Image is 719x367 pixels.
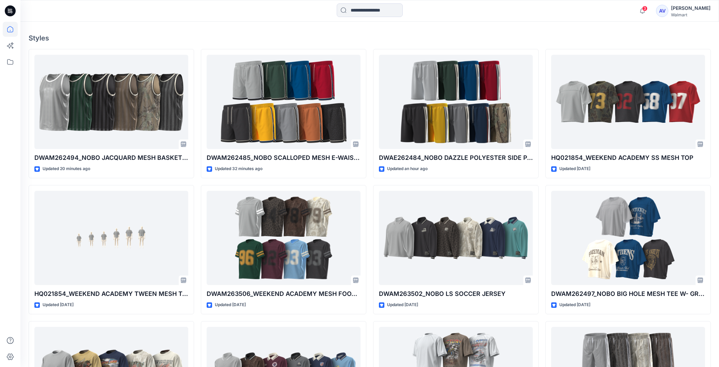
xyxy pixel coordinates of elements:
p: Updated an hour ago [387,165,428,172]
p: DWAE262484_NOBO DAZZLE POLYESTER SIDE PANEL E-WAIST BASKETBALL SHORT [379,153,533,163]
a: DWAM263506_WEEKEND ACADEMY MESH FOOTBALL JERSEY [207,191,361,285]
p: DWAM262497_NOBO BIG HOLE MESH TEE W- GRAPHIC [551,289,705,299]
p: Updated [DATE] [215,301,246,308]
p: DWAM262494_NOBO JACQUARD MESH BASKETBALL TANK W- RIB [34,153,188,163]
p: Updated [DATE] [43,301,74,308]
a: DWAM263502_NOBO LS SOCCER JERSEY [379,191,533,285]
div: AV [656,5,668,17]
a: DWAM262497_NOBO BIG HOLE MESH TEE W- GRAPHIC [551,191,705,285]
p: HQ021854_WEEKEND ACADEMY TWEEN MESH TOP_SIZE SET [34,289,188,299]
a: DWAE262484_NOBO DAZZLE POLYESTER SIDE PANEL E-WAIST BASKETBALL SHORT [379,55,533,149]
p: DWAM263502_NOBO LS SOCCER JERSEY [379,289,533,299]
span: 3 [642,6,648,11]
p: HQ021854_WEEKEND ACADEMY SS MESH TOP [551,153,705,163]
div: [PERSON_NAME] [671,4,710,12]
h4: Styles [29,34,711,42]
p: DWAM263506_WEEKEND ACADEMY MESH FOOTBALL JERSEY [207,289,361,299]
p: Updated [DATE] [559,301,590,308]
a: HQ021854_WEEKEND ACADEMY TWEEN MESH TOP_SIZE SET [34,191,188,285]
p: Updated 32 minutes ago [215,165,262,172]
p: DWAM262485_NOBO SCALLOPED MESH E-WAIST SHORT [207,153,361,163]
p: Updated [DATE] [387,301,418,308]
div: Walmart [671,12,710,17]
a: DWAM262485_NOBO SCALLOPED MESH E-WAIST SHORT [207,55,361,149]
p: Updated 20 minutes ago [43,165,90,172]
a: HQ021854_WEEKEND ACADEMY SS MESH TOP [551,55,705,149]
p: Updated [DATE] [559,165,590,172]
a: DWAM262494_NOBO JACQUARD MESH BASKETBALL TANK W- RIB [34,55,188,149]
